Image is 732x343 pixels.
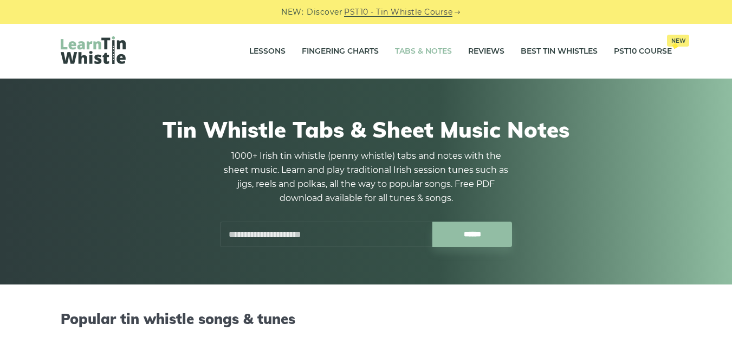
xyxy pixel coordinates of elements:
a: Fingering Charts [302,38,379,65]
span: New [667,35,689,47]
a: Lessons [249,38,286,65]
a: Reviews [468,38,504,65]
a: Tabs & Notes [395,38,452,65]
p: 1000+ Irish tin whistle (penny whistle) tabs and notes with the sheet music. Learn and play tradi... [220,149,513,205]
h1: Tin Whistle Tabs & Sheet Music Notes [61,117,672,143]
h2: Popular tin whistle songs & tunes [61,310,672,327]
a: Best Tin Whistles [521,38,598,65]
img: LearnTinWhistle.com [61,36,126,64]
a: PST10 CourseNew [614,38,672,65]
